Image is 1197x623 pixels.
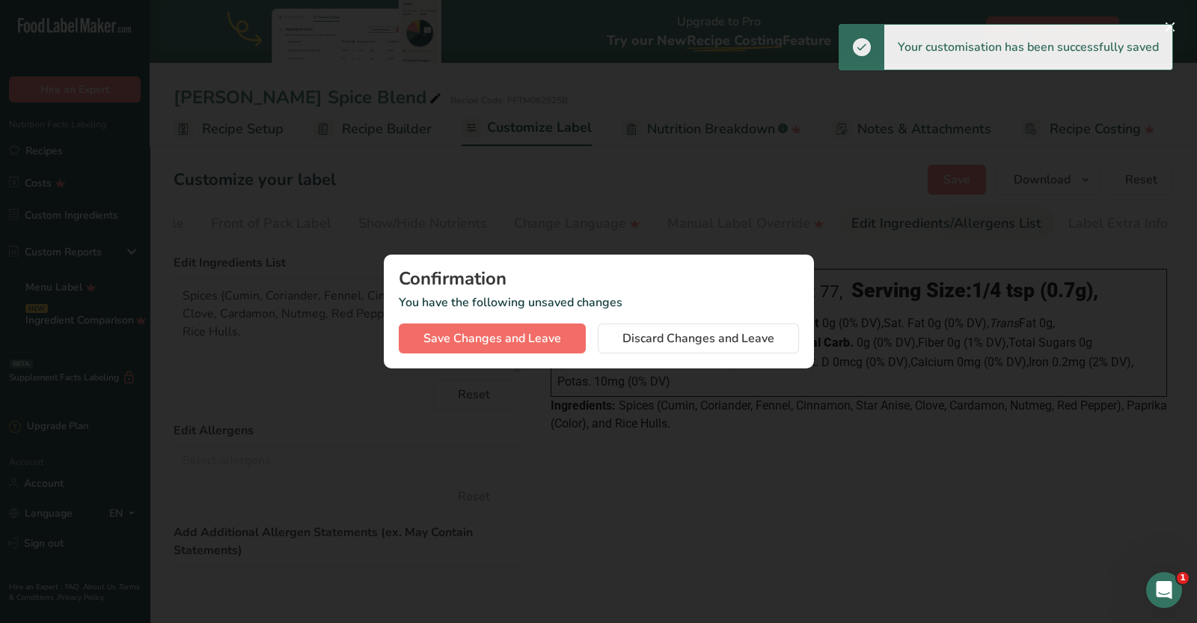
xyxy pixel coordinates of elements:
div: Confirmation [399,270,799,288]
iframe: Intercom live chat [1146,572,1182,608]
p: You have the following unsaved changes [399,294,799,311]
span: Save Changes and Leave [423,329,561,347]
button: Discard Changes and Leave [598,323,799,353]
button: Save Changes and Leave [399,323,586,353]
div: Your customisation has been successfully saved [884,25,1172,70]
span: 1 [1177,572,1189,584]
span: Discard Changes and Leave [622,329,774,347]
